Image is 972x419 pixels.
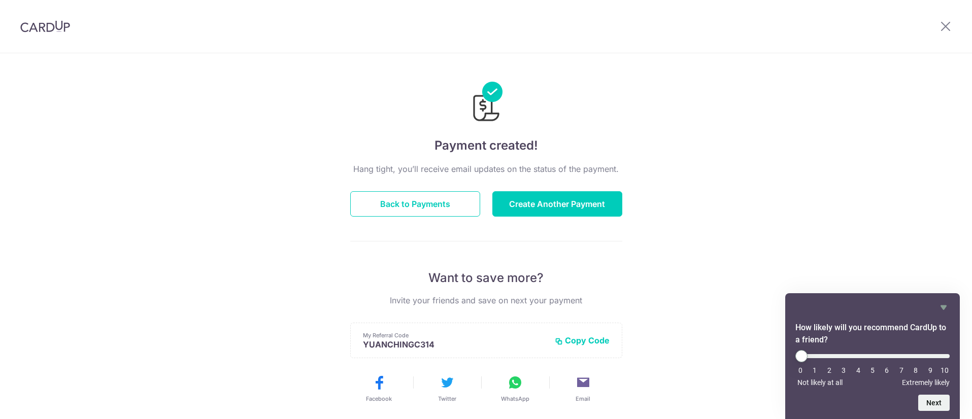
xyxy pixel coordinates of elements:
[902,378,950,387] span: Extremely likely
[438,395,456,403] span: Twitter
[795,322,950,346] h2: How likely will you recommend CardUp to a friend? Select an option from 0 to 10, with 0 being Not...
[797,378,843,387] span: Not likely at all
[350,136,622,155] h4: Payment created!
[925,366,935,374] li: 9
[795,366,806,374] li: 0
[853,366,863,374] li: 4
[795,350,950,387] div: How likely will you recommend CardUp to a friend? Select an option from 0 to 10, with 0 being Not...
[501,395,529,403] span: WhatsApp
[882,366,892,374] li: 6
[937,301,950,313] button: Hide survey
[20,20,70,32] img: CardUp
[940,366,950,374] li: 10
[795,301,950,411] div: How likely will you recommend CardUp to a friend? Select an option from 0 to 10, with 0 being Not...
[911,366,921,374] li: 8
[363,339,547,350] p: YUANCHINGC314
[366,395,392,403] span: Facebook
[839,366,849,374] li: 3
[896,366,907,374] li: 7
[492,191,622,217] button: Create Another Payment
[350,163,622,175] p: Hang tight, you’ll receive email updates on the status of the payment.
[918,395,950,411] button: Next question
[417,374,477,403] button: Twitter
[576,395,590,403] span: Email
[553,374,613,403] button: Email
[470,82,502,124] img: Payments
[867,366,878,374] li: 5
[810,366,820,374] li: 1
[350,191,480,217] button: Back to Payments
[824,366,834,374] li: 2
[350,294,622,306] p: Invite your friends and save on next your payment
[555,335,610,345] button: Copy Code
[363,331,547,339] p: My Referral Code
[485,374,545,403] button: WhatsApp
[349,374,409,403] button: Facebook
[350,270,622,286] p: Want to save more?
